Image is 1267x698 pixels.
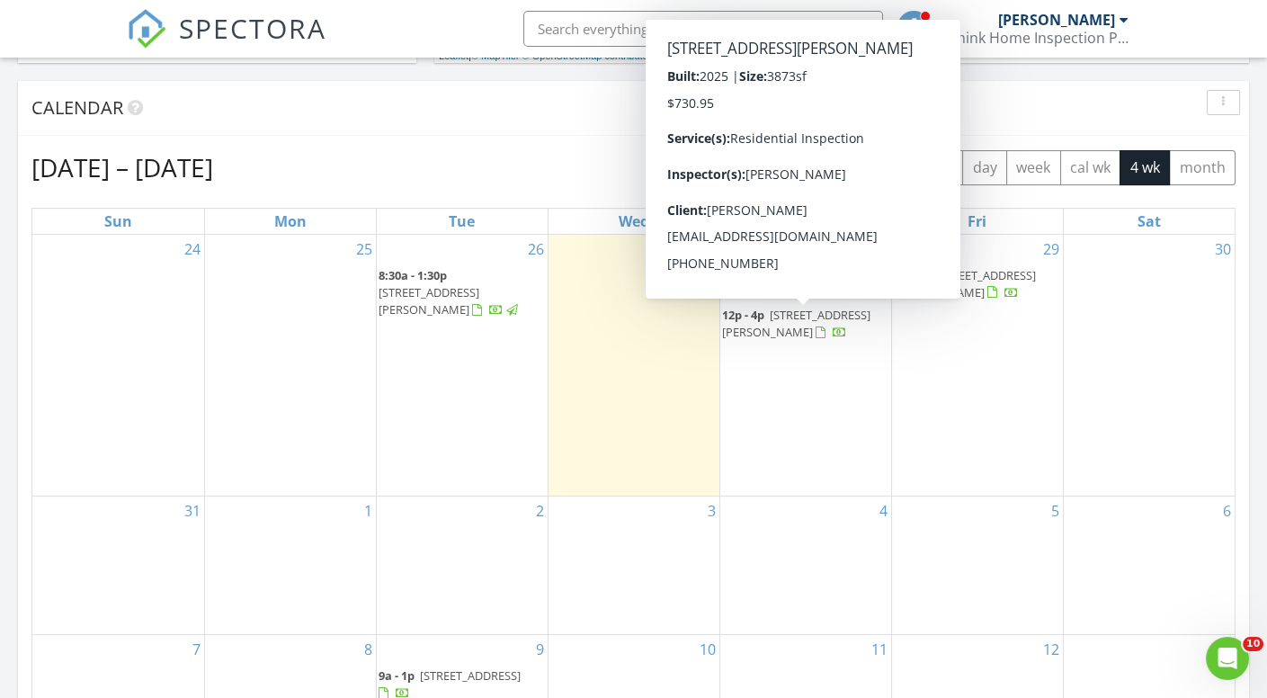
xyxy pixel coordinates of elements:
[522,50,656,61] a: © OpenStreetMap contributors
[753,150,818,185] button: [DATE]
[722,267,887,300] span: [STREET_ADDRESS][PERSON_NAME]
[696,235,719,264] a: Go to August 27, 2025
[125,319,154,334] a: here
[281,7,316,41] button: Home
[722,267,887,300] a: 9a - 11:30a [STREET_ADDRESS][PERSON_NAME]
[204,496,376,634] td: Go to September 1, 2025
[127,24,326,62] a: SPECTORA
[894,267,1036,300] span: [STREET_ADDRESS][PERSON_NAME]
[868,635,891,664] a: Go to September 11, 2025
[1006,150,1061,185] button: week
[894,267,930,283] span: 9a - 1p
[1134,209,1164,234] a: Saturday
[114,546,129,560] button: Start recording
[31,149,213,185] h2: [DATE] – [DATE]
[949,29,1129,47] div: Think Home Inspection PLLC
[316,7,348,40] div: Close
[379,667,415,684] span: 9a - 1p
[376,235,548,497] td: Go to August 26, 2025
[548,235,719,497] td: Go to August 27, 2025
[29,386,133,397] div: Support • 48m ago
[1063,235,1235,497] td: Go to August 30, 2025
[923,150,963,185] button: list
[1060,150,1121,185] button: cal wk
[1039,635,1063,664] a: Go to September 12, 2025
[85,546,100,560] button: Upload attachment
[439,50,468,61] a: Leaflet
[868,235,891,264] a: Go to August 28, 2025
[876,497,891,525] a: Go to September 4, 2025
[1219,497,1235,525] a: Go to September 6, 2025
[32,235,204,497] td: Go to August 24, 2025
[1063,496,1235,634] td: Go to September 6, 2025
[57,546,71,560] button: Gif picker
[51,10,80,39] img: Profile image for Support
[1048,497,1063,525] a: Go to September 5, 2025
[1211,235,1235,264] a: Go to August 30, 2025
[1243,637,1263,651] span: 10
[1206,637,1249,680] iframe: Intercom live chat
[894,265,1061,304] a: 9a - 1p [STREET_ADDRESS][PERSON_NAME]
[998,11,1115,29] div: [PERSON_NAME]
[891,235,1063,497] td: Go to August 29, 2025
[181,497,204,525] a: Go to August 31, 2025
[548,496,719,634] td: Go to September 3, 2025
[962,150,1007,185] button: day
[964,209,990,234] a: Friday
[722,265,889,304] a: 9a - 11:30a [STREET_ADDRESS][PERSON_NAME]
[420,667,521,684] span: [STREET_ADDRESS]
[204,235,376,497] td: Go to August 25, 2025
[29,133,281,239] div: You've received a payment! Amount $730.95 Fee $24.16 Net $706.79 Transaction # pi_3S0n4rK7snlDGpR...
[722,307,870,340] span: [STREET_ADDRESS][PERSON_NAME]
[722,305,889,344] a: 12p - 4p [STREET_ADDRESS][PERSON_NAME]
[361,497,376,525] a: Go to September 1, 2025
[1211,635,1235,664] a: Go to September 13, 2025
[12,7,46,41] button: go back
[181,235,204,264] a: Go to August 24, 2025
[41,354,147,369] a: [DOMAIN_NAME]
[615,209,653,234] a: Wednesday
[719,496,891,634] td: Go to September 4, 2025
[189,635,204,664] a: Go to September 7, 2025
[523,11,883,47] input: Search everything...
[1039,235,1063,264] a: Go to August 29, 2025
[471,50,520,61] a: © MapTiler
[376,496,548,634] td: Go to September 2, 2025
[87,9,144,22] h1: Support
[445,209,478,234] a: Tuesday
[379,267,521,318] a: 8:30a - 1:30p [STREET_ADDRESS][PERSON_NAME]
[29,248,281,371] div: Payouts to your bank or debit card occur on a daily basis. Each payment usually takes two busines...
[14,122,345,422] div: Support says…
[870,149,913,186] button: Next
[1169,150,1236,185] button: month
[704,497,719,525] a: Go to September 3, 2025
[894,267,1036,300] a: 9a - 1p [STREET_ADDRESS][PERSON_NAME]
[722,307,870,340] a: 12p - 4p [STREET_ADDRESS][PERSON_NAME]
[29,204,219,237] a: [STREET_ADDRESS][PERSON_NAME]
[1120,150,1170,185] button: 4 wk
[532,497,548,525] a: Go to September 2, 2025
[179,9,326,47] span: SPECTORA
[379,284,479,318] span: [STREET_ADDRESS][PERSON_NAME]
[87,22,167,40] p: Active 1h ago
[28,546,42,560] button: Emoji picker
[127,9,166,49] img: The Best Home Inspection Software - Spectora
[361,635,376,664] a: Go to September 8, 2025
[722,307,764,323] span: 12p - 4p
[379,265,546,322] a: 8:30a - 1:30p [STREET_ADDRESS][PERSON_NAME]
[352,235,376,264] a: Go to August 25, 2025
[696,635,719,664] a: Go to September 10, 2025
[308,539,337,568] button: Send a message…
[524,235,548,264] a: Go to August 26, 2025
[788,209,823,234] a: Thursday
[891,496,1063,634] td: Go to September 5, 2025
[829,149,871,186] button: Previous
[15,508,344,539] textarea: Message…
[532,635,548,664] a: Go to September 9, 2025
[722,267,781,283] span: 9a - 11:30a
[719,235,891,497] td: Go to August 28, 2025
[101,209,136,234] a: Sunday
[32,496,204,634] td: Go to August 31, 2025
[31,95,123,120] span: Calendar
[271,209,310,234] a: Monday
